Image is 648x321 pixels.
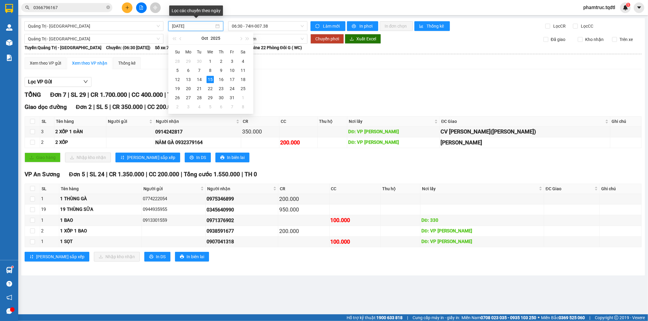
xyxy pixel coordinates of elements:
[600,184,642,194] th: Ghi chú
[172,93,183,102] td: 2025-10-26
[216,47,227,57] th: Th
[194,75,205,84] td: 2025-10-14
[122,2,132,13] button: plus
[132,91,163,98] span: CC 400.000
[28,34,160,43] span: Quảng Trị - Sài Gòn
[381,184,420,194] th: Thu hộ
[228,67,236,74] div: 10
[149,255,153,259] span: printer
[441,118,604,125] span: ĐC Giao
[190,155,194,160] span: printer
[59,184,142,194] th: Tên hàng
[90,171,105,178] span: SL 24
[155,139,240,146] div: NĂM GÀ 0932379164
[238,75,249,84] td: 2025-10-18
[25,252,89,262] button: sort-ascending[PERSON_NAME] sắp xếp
[5,4,13,13] img: logo-vxr
[350,37,354,42] span: download
[183,66,194,75] td: 2025-10-06
[6,308,12,314] span: message
[331,216,380,225] div: 100.000
[172,23,214,29] input: 15/10/2025
[155,128,240,136] div: 0914242817
[156,253,166,260] span: In DS
[279,227,328,235] div: 200.000
[146,171,147,178] span: |
[205,84,216,93] td: 2025-10-22
[610,117,642,127] th: Ghi chú
[331,238,380,246] div: 100.000
[347,314,403,321] span: Hỗ trợ kỹ thuật:
[167,91,225,98] span: Tổng cước 2.100.000
[118,60,135,66] div: Thống kê
[238,93,249,102] td: 2025-11-01
[25,91,41,98] span: TỔNG
[238,102,249,111] td: 2025-11-08
[115,153,180,162] button: sort-ascending[PERSON_NAME] sắp xếp
[194,57,205,66] td: 2025-09-30
[174,76,181,83] div: 12
[169,5,223,16] div: Lọc các chuyến theo ngày
[187,253,204,260] span: In biên lai
[55,139,105,146] div: 2 XỐP
[196,94,203,101] div: 28
[194,93,205,102] td: 2025-10-28
[41,217,58,224] div: 1
[239,58,247,65] div: 4
[228,85,236,92] div: 24
[33,4,105,11] input: Tìm tên, số ĐT hoặc mã đơn
[120,155,125,160] span: sort-ascending
[96,103,108,110] span: SL 5
[205,102,216,111] td: 2025-11-05
[28,78,52,86] span: Lọc VP Gửi
[94,252,140,262] button: downloadNhập kho nhận
[634,2,644,13] button: caret-down
[207,67,214,74] div: 8
[541,314,585,321] span: Miền Bắc
[356,35,376,42] span: Xuất Excel
[207,103,214,110] div: 5
[207,195,277,203] div: 0975346899
[227,75,238,84] td: 2025-10-17
[310,34,344,44] button: Chuyển phơi
[6,281,12,287] span: question-circle
[207,217,277,224] div: 0971376902
[139,5,143,10] span: file-add
[548,36,568,43] span: Đã giao
[232,22,303,31] span: 06:30 - 74H-007.38
[216,66,227,75] td: 2025-10-09
[347,21,378,31] button: printerIn phơi
[218,103,225,110] div: 6
[216,93,227,102] td: 2025-10-30
[211,32,220,44] button: 2025
[238,66,249,75] td: 2025-10-11
[216,57,227,66] td: 2025-10-02
[205,47,216,57] th: We
[461,314,536,321] span: Miền Nam
[185,76,192,83] div: 13
[196,154,206,161] span: In DS
[91,91,127,98] span: CR 1.700.000
[196,67,203,74] div: 7
[419,24,424,29] span: bar-chart
[207,76,214,83] div: 15
[205,57,216,66] td: 2025-10-01
[164,91,166,98] span: |
[279,117,318,127] th: CC
[87,91,89,98] span: |
[538,316,540,319] span: ⚪️
[348,139,438,146] div: DĐ: VP [PERSON_NAME]
[207,85,214,92] div: 22
[72,60,107,66] div: Xem theo VP nhận
[421,238,543,245] div: DĐ: VP [PERSON_NAME]
[196,103,203,110] div: 4
[348,128,438,136] div: DĐ: VP [PERSON_NAME]
[205,93,216,102] td: 2025-10-29
[55,128,105,136] div: 2 XỐP 1 ĐÀN
[125,5,129,10] span: plus
[227,93,238,102] td: 2025-10-31
[380,21,413,31] button: In đơn chọn
[441,127,609,136] div: CV [PERSON_NAME]([PERSON_NAME])
[617,36,635,43] span: Trên xe
[227,47,238,57] th: Fr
